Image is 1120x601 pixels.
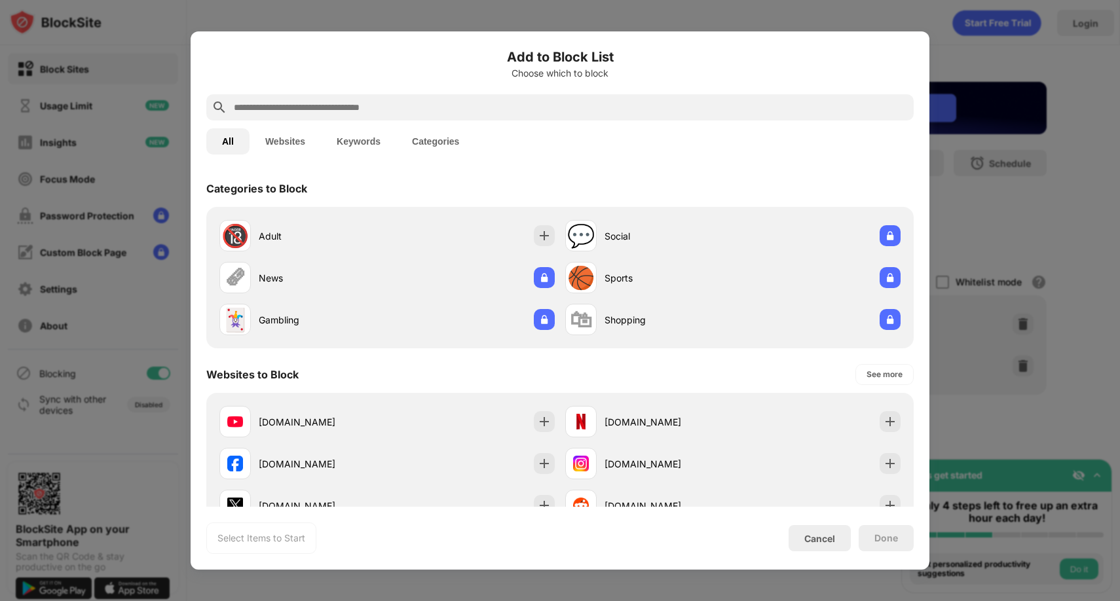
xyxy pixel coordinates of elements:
[206,68,914,79] div: Choose which to block
[221,223,249,249] div: 🔞
[573,414,589,429] img: favicons
[250,128,321,155] button: Websites
[227,498,243,513] img: favicons
[212,100,227,115] img: search.svg
[396,128,475,155] button: Categories
[259,229,387,243] div: Adult
[605,271,733,285] div: Sports
[206,182,307,195] div: Categories to Block
[570,306,592,333] div: 🛍
[867,368,903,381] div: See more
[206,128,250,155] button: All
[567,264,595,291] div: 🏀
[605,229,733,243] div: Social
[321,128,396,155] button: Keywords
[605,457,733,471] div: [DOMAIN_NAME]
[259,457,387,471] div: [DOMAIN_NAME]
[259,499,387,513] div: [DOMAIN_NAME]
[874,533,898,543] div: Done
[259,313,387,327] div: Gambling
[206,47,914,67] h6: Add to Block List
[605,313,733,327] div: Shopping
[605,499,733,513] div: [DOMAIN_NAME]
[804,533,835,544] div: Cancel
[224,264,246,291] div: 🗞
[259,415,387,429] div: [DOMAIN_NAME]
[573,456,589,471] img: favicons
[573,498,589,513] img: favicons
[605,415,733,429] div: [DOMAIN_NAME]
[217,532,305,545] div: Select Items to Start
[221,306,249,333] div: 🃏
[259,271,387,285] div: News
[567,223,595,249] div: 💬
[227,456,243,471] img: favicons
[206,368,299,381] div: Websites to Block
[227,414,243,429] img: favicons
